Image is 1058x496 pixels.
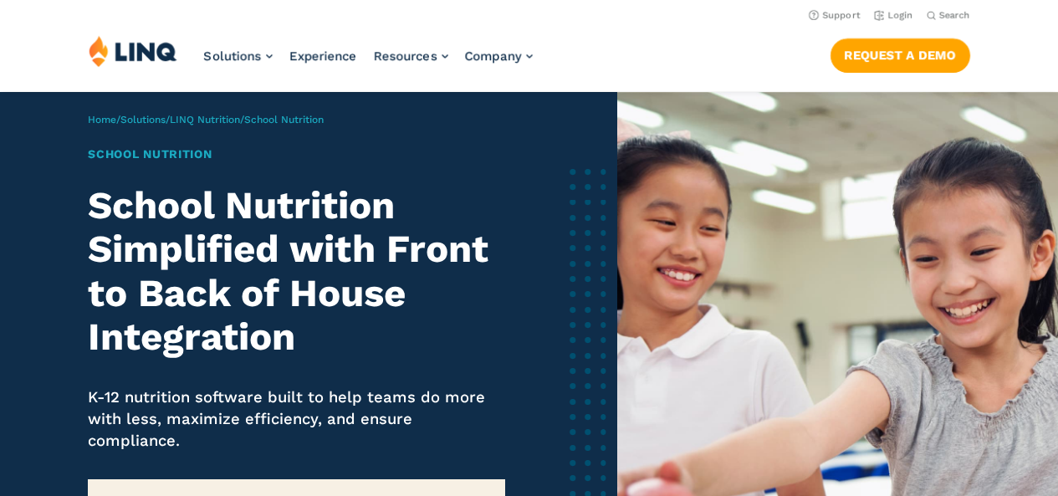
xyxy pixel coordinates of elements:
[120,114,166,125] a: Solutions
[244,114,324,125] span: School Nutrition
[204,49,262,64] span: Solutions
[831,35,970,72] nav: Button Navigation
[170,114,240,125] a: LINQ Nutrition
[874,10,913,21] a: Login
[927,9,970,22] button: Open Search Bar
[88,146,504,163] h1: School Nutrition
[89,35,177,67] img: LINQ | K‑12 Software
[88,114,116,125] a: Home
[465,49,533,64] a: Company
[289,49,357,64] a: Experience
[374,49,448,64] a: Resources
[88,386,504,453] p: K-12 nutrition software built to help teams do more with less, maximize efficiency, and ensure co...
[88,184,504,360] h2: School Nutrition Simplified with Front to Back of House Integration
[204,35,533,90] nav: Primary Navigation
[374,49,437,64] span: Resources
[831,38,970,72] a: Request a Demo
[465,49,522,64] span: Company
[939,10,970,21] span: Search
[204,49,273,64] a: Solutions
[809,10,861,21] a: Support
[88,114,324,125] span: / / /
